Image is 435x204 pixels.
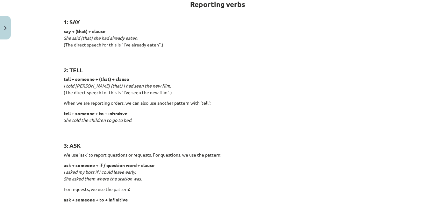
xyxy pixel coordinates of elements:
[64,76,371,96] p: (The direct speech for this is "I've seen the new film".)
[64,151,371,158] p: We use 'ask' to report questions or requests. For questions, we use the pattern:
[64,100,371,106] p: When we are reporting orders, we can also use another pattern with 'tell':
[64,66,83,74] strong: 2: TELL
[64,197,128,202] strong: ask + someone + to + infinitive
[64,169,136,175] em: I asked my boss if I could leave early.
[64,35,138,41] em: She said (that) she had already eaten.
[64,117,132,123] em: She told the children to go to bed.
[64,142,81,149] strong: 3: ASK
[64,76,129,82] strong: tell + someone + (that) + clause
[64,28,105,34] strong: say + (that) + clause
[64,186,371,193] p: For requests, we use the pattern:
[64,28,371,55] p: (The direct speech for this is "I've already eaten".)
[64,176,142,181] em: She asked them where the station was.
[4,26,7,30] img: icon-close-lesson-0947bae3869378f0d4975bcd49f059093ad1ed9edebbc8119c70593378902aed.svg
[64,110,127,116] strong: tell + someone + to + infinitive
[64,83,171,88] em: I told [PERSON_NAME] (that) I had seen the new film.
[64,162,154,168] strong: ask + someone + if / question word + clause
[64,18,80,25] strong: 1: SAY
